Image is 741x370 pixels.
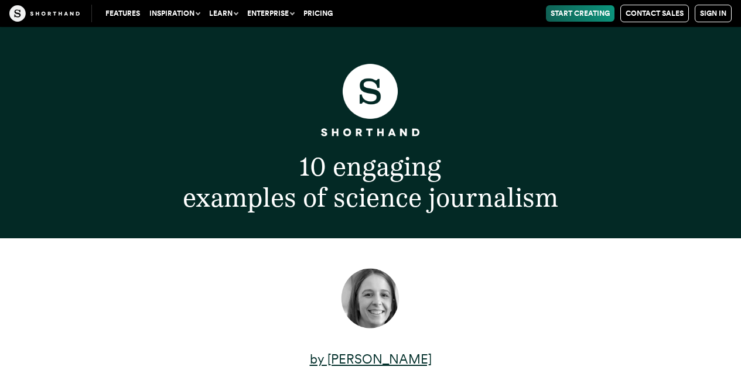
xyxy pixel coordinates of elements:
img: The Craft [9,5,80,22]
a: Start Creating [546,5,614,22]
a: Features [101,5,145,22]
a: Pricing [299,5,337,22]
button: Enterprise [243,5,299,22]
a: Sign in [695,5,732,22]
button: Inspiration [145,5,204,22]
a: Contact Sales [620,5,689,22]
h2: 10 engaging examples of science journalism [68,152,673,214]
button: Learn [204,5,243,22]
a: by [PERSON_NAME] [310,351,432,366]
